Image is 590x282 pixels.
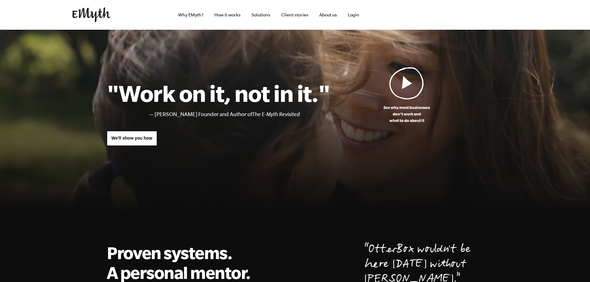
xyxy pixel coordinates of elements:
iframe: Embedded CTA [453,8,518,22]
iframe: Chat Widget [559,252,590,282]
i: The E-Myth Revisited [252,111,300,117]
img: Play Video [389,67,424,99]
img: EMyth [72,7,111,22]
h1: "Work on it, not in it." [107,80,330,107]
p: See why most businesses don't work and what to do about it [330,104,483,124]
li: [PERSON_NAME] Founder and Author of [155,110,330,119]
iframe: Embedded CTA [385,8,450,22]
a: We'll show you how [107,131,157,146]
span: We'll show you how [111,136,152,141]
a: See why most businessesdon't work andwhat to do about it [330,67,483,124]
